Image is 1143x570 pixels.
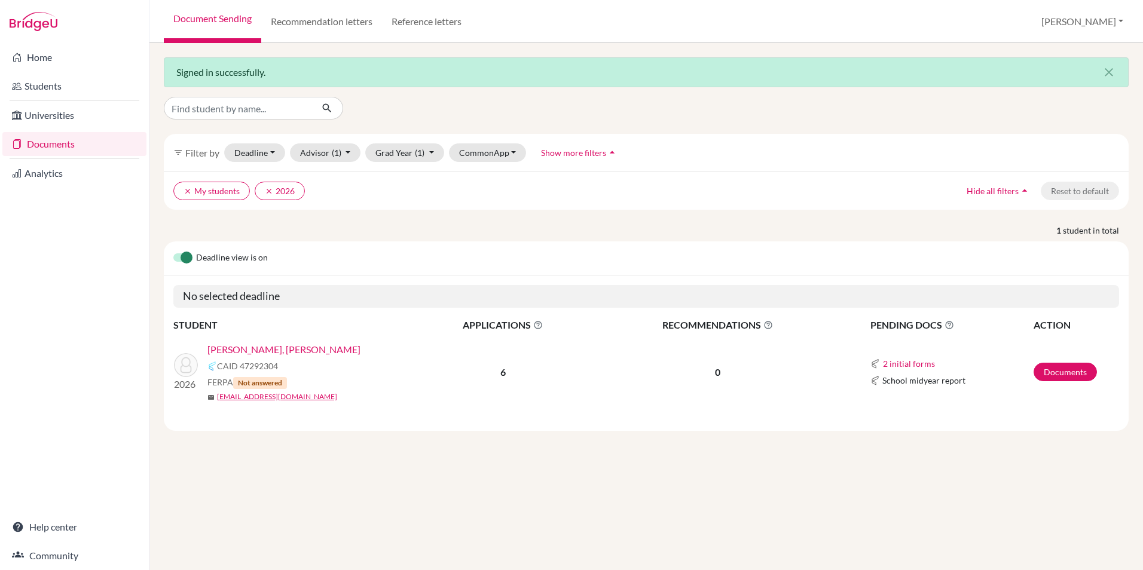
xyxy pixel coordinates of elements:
a: Analytics [2,161,146,185]
button: clear2026 [255,182,305,200]
a: Home [2,45,146,69]
button: [PERSON_NAME] [1036,10,1129,33]
a: Help center [2,515,146,539]
img: Common App logo [870,359,880,369]
i: clear [265,187,273,195]
th: STUDENT [173,317,412,333]
p: 2026 [174,377,198,391]
span: (1) [415,148,424,158]
i: clear [184,187,192,195]
span: CAID 47292304 [217,360,278,372]
a: Documents [2,132,146,156]
img: Common App logo [870,376,880,385]
span: Deadline view is on [196,251,268,265]
i: arrow_drop_up [1019,185,1031,197]
span: School midyear report [882,374,965,387]
a: [PERSON_NAME], [PERSON_NAME] [207,342,360,357]
input: Find student by name... [164,97,312,119]
span: Filter by [185,147,219,158]
button: CommonApp [449,143,527,162]
th: ACTION [1033,317,1119,333]
a: Documents [1034,363,1097,381]
p: 0 [594,365,841,379]
img: Bridge-U [10,12,57,31]
span: FERPA [207,376,287,389]
button: Grad Year(1) [365,143,444,162]
span: RECOMMENDATIONS [594,318,841,332]
button: Deadline [224,143,285,162]
span: PENDING DOCS [870,318,1032,332]
strong: 1 [1056,224,1063,237]
a: Community [2,544,146,568]
a: Students [2,74,146,98]
div: Signed in successfully. [164,57,1129,87]
span: Show more filters [541,148,606,158]
i: close [1102,65,1116,79]
button: Hide all filtersarrow_drop_up [956,182,1041,200]
span: (1) [332,148,341,158]
img: Nadgir, Tanvi Devaprasad [174,353,198,377]
button: 2 initial forms [882,357,936,370]
button: Reset to default [1041,182,1119,200]
a: [EMAIL_ADDRESS][DOMAIN_NAME] [217,391,337,402]
span: mail [207,394,215,401]
h5: No selected deadline [173,285,1119,308]
button: Advisor(1) [290,143,361,162]
span: student in total [1063,224,1129,237]
span: Hide all filters [967,186,1019,196]
button: Close [1090,58,1128,87]
a: Universities [2,103,146,127]
i: filter_list [173,148,183,157]
button: Show more filtersarrow_drop_up [531,143,628,162]
span: APPLICATIONS [413,318,592,332]
b: 6 [500,366,506,378]
span: Not answered [233,377,287,389]
img: Common App logo [207,361,217,371]
button: clearMy students [173,182,250,200]
i: arrow_drop_up [606,146,618,158]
